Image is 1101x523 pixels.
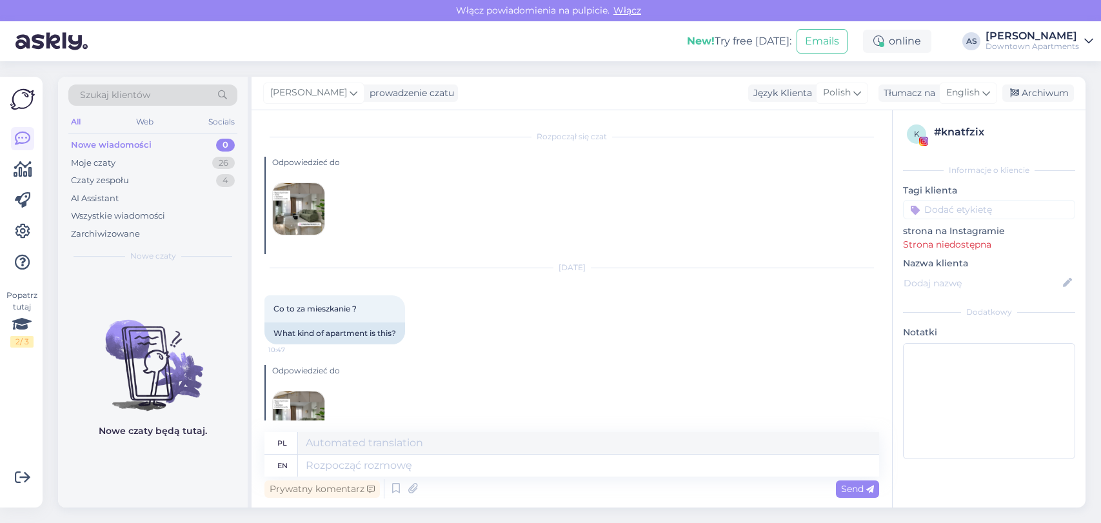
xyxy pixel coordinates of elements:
[71,157,115,170] div: Moje czaty
[134,113,156,130] div: Web
[934,124,1071,140] div: # knatfzix
[962,32,980,50] div: AS
[273,304,357,313] span: Co to za mieszkanie ?
[903,164,1075,176] div: Informacje o kliencie
[797,29,848,54] button: Emails
[903,224,1075,238] p: strona na Instagramie
[268,345,317,355] span: 10:47
[206,113,237,130] div: Socials
[272,365,879,377] div: Odpowiedzieć do
[903,200,1075,219] input: Dodać etykietę
[841,483,874,495] span: Send
[273,391,324,443] img: attachment
[130,250,176,262] span: Nowe czaty
[904,276,1060,290] input: Dodaj nazwę
[986,31,1079,41] div: [PERSON_NAME]
[903,238,1075,252] p: Strona niedostępna
[946,86,980,100] span: English
[58,297,248,413] img: No chats
[823,86,851,100] span: Polish
[748,86,812,100] div: Język Klienta
[364,86,454,100] div: prowadzenie czatu
[903,326,1075,339] p: Notatki
[986,41,1079,52] div: Downtown Apartments
[687,35,715,47] b: New!
[687,34,791,49] div: Try free [DATE]:
[216,139,235,152] div: 0
[914,129,920,139] span: k
[10,336,34,348] div: 2 / 3
[1002,84,1074,102] div: Archiwum
[71,139,152,152] div: Nowe wiadomości
[277,455,288,477] div: en
[68,113,83,130] div: All
[71,192,119,205] div: AI Assistant
[986,31,1093,52] a: [PERSON_NAME]Downtown Apartments
[10,87,35,112] img: Askly Logo
[71,228,140,241] div: Zarchiwizowane
[903,306,1075,318] div: Dodatkowy
[71,210,165,222] div: Wszystkie wiadomości
[99,424,207,438] p: Nowe czaty będą tutaj.
[878,86,935,100] div: Tłumacz na
[273,183,324,235] img: attachment
[903,184,1075,197] p: Tagi klienta
[264,480,380,498] div: Prywatny komentarz
[216,174,235,187] div: 4
[71,174,129,187] div: Czaty zespołu
[264,131,879,143] div: Rozpoczął się czat
[610,5,645,16] span: Włącz
[272,157,879,168] div: Odpowiedzieć do
[80,88,150,102] span: Szukaj klientów
[863,30,931,53] div: online
[264,262,879,273] div: [DATE]
[264,322,405,344] div: What kind of apartment is this?
[10,290,34,348] div: Popatrz tutaj
[277,432,287,454] div: pl
[270,86,347,100] span: [PERSON_NAME]
[212,157,235,170] div: 26
[903,257,1075,270] p: Nazwa klienta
